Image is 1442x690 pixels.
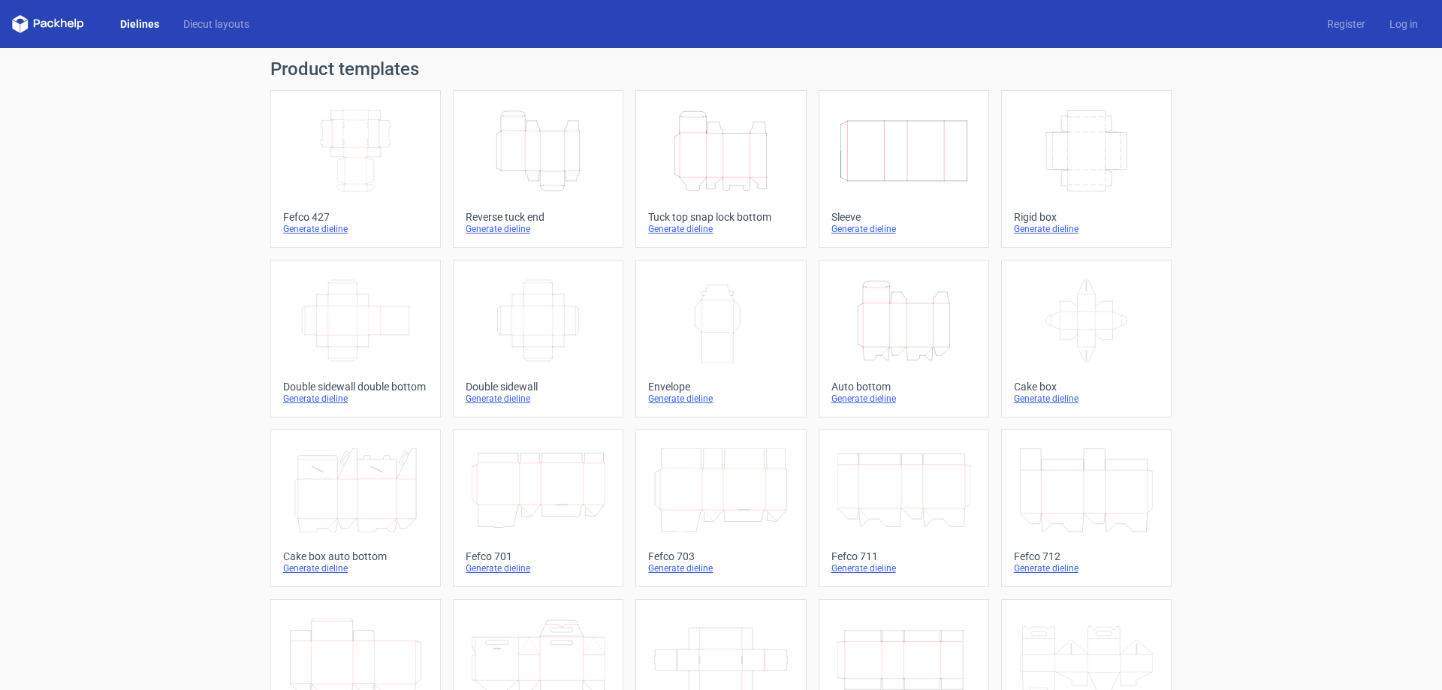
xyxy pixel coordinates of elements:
[831,393,976,405] div: Generate dieline
[831,562,976,574] div: Generate dieline
[1014,211,1159,223] div: Rigid box
[831,381,976,393] div: Auto bottom
[466,393,611,405] div: Generate dieline
[466,223,611,235] div: Generate dieline
[270,429,441,587] a: Cake box auto bottomGenerate dieline
[283,550,428,562] div: Cake box auto bottom
[270,60,1172,78] h1: Product templates
[819,260,989,417] a: Auto bottomGenerate dieline
[1014,381,1159,393] div: Cake box
[648,393,793,405] div: Generate dieline
[283,211,428,223] div: Fefco 427
[1377,17,1430,32] a: Log in
[270,90,441,248] a: Fefco 427Generate dieline
[819,90,989,248] a: SleeveGenerate dieline
[648,211,793,223] div: Tuck top snap lock bottom
[831,223,976,235] div: Generate dieline
[1014,562,1159,574] div: Generate dieline
[635,90,806,248] a: Tuck top snap lock bottomGenerate dieline
[648,223,793,235] div: Generate dieline
[453,90,623,248] a: Reverse tuck endGenerate dieline
[648,562,793,574] div: Generate dieline
[466,562,611,574] div: Generate dieline
[171,17,261,32] a: Diecut layouts
[635,260,806,417] a: EnvelopeGenerate dieline
[283,223,428,235] div: Generate dieline
[1014,223,1159,235] div: Generate dieline
[1001,90,1172,248] a: Rigid boxGenerate dieline
[108,17,171,32] a: Dielines
[466,211,611,223] div: Reverse tuck end
[453,260,623,417] a: Double sidewallGenerate dieline
[1001,429,1172,587] a: Fefco 712Generate dieline
[819,429,989,587] a: Fefco 711Generate dieline
[1014,550,1159,562] div: Fefco 712
[635,429,806,587] a: Fefco 703Generate dieline
[283,381,428,393] div: Double sidewall double bottom
[283,562,428,574] div: Generate dieline
[283,393,428,405] div: Generate dieline
[831,550,976,562] div: Fefco 711
[1315,17,1377,32] a: Register
[1014,393,1159,405] div: Generate dieline
[1001,260,1172,417] a: Cake boxGenerate dieline
[648,381,793,393] div: Envelope
[466,550,611,562] div: Fefco 701
[648,550,793,562] div: Fefco 703
[270,260,441,417] a: Double sidewall double bottomGenerate dieline
[453,429,623,587] a: Fefco 701Generate dieline
[466,381,611,393] div: Double sidewall
[831,211,976,223] div: Sleeve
